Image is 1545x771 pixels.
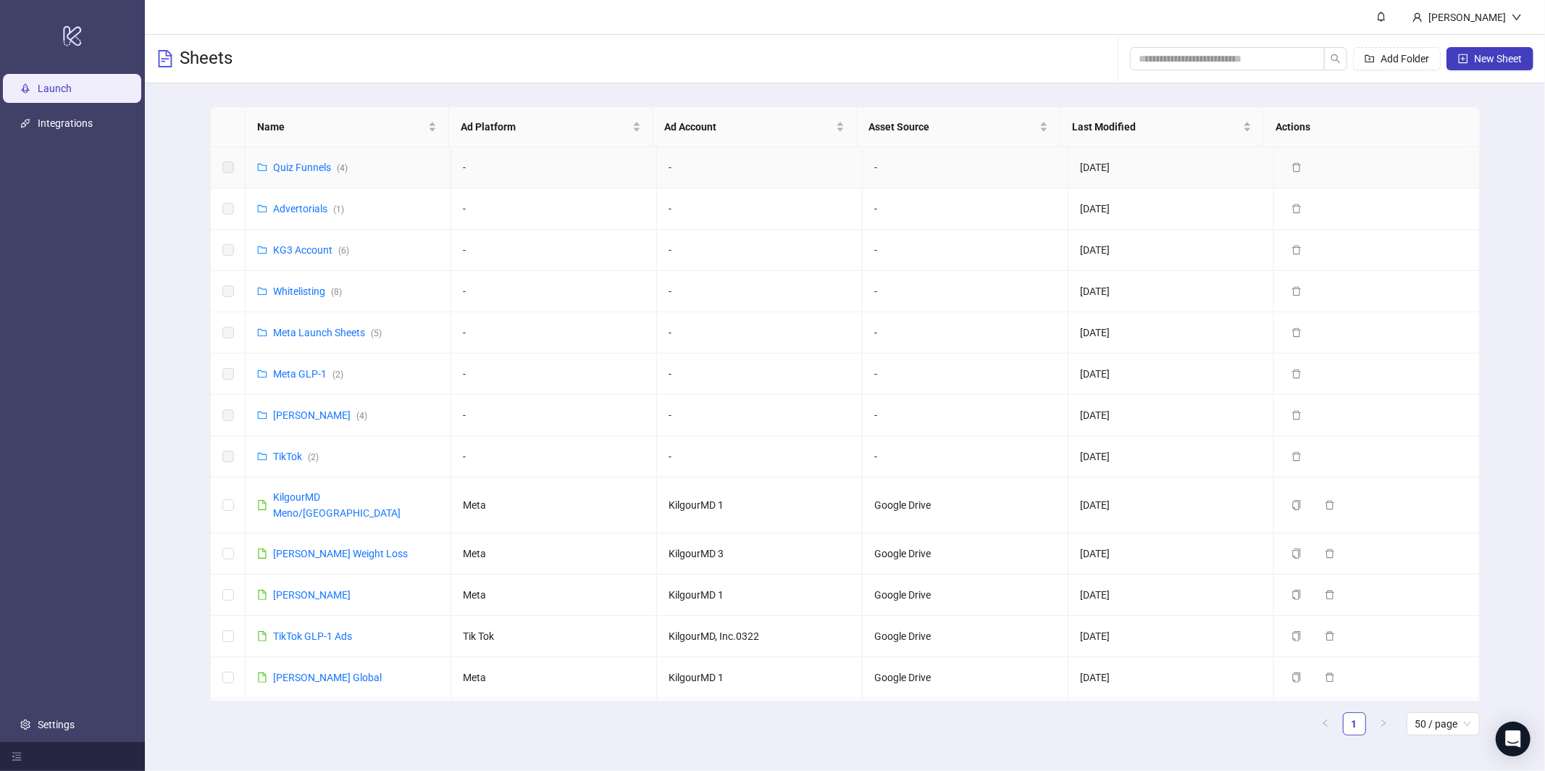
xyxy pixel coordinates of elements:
td: [DATE] [1068,436,1274,478]
button: left [1314,712,1337,735]
td: - [657,271,863,312]
td: [DATE] [1068,533,1274,575]
td: Google Drive [863,657,1068,699]
span: left [1321,719,1330,728]
span: delete [1291,328,1302,338]
span: folder [257,410,267,420]
span: right [1379,719,1388,728]
td: [DATE] [1068,395,1274,436]
td: [DATE] [1068,188,1274,230]
td: Google Drive [863,478,1068,533]
a: [PERSON_NAME] Weight Loss [273,548,408,559]
td: Meta [451,657,657,699]
span: delete [1291,286,1302,296]
a: Settings [38,719,75,730]
td: - [863,147,1068,188]
th: Asset Source [857,107,1060,147]
th: Ad Platform [449,107,653,147]
td: KilgourMD 1 [657,657,863,699]
button: New Sheet [1446,47,1533,70]
a: Advertorials(1) [273,203,344,214]
span: ( 5 ) [371,328,382,338]
td: - [451,312,657,354]
td: Meta [451,575,657,616]
li: Next Page [1372,712,1395,735]
span: folder [257,328,267,338]
td: Meta [451,699,657,740]
span: file [257,590,267,600]
span: delete [1325,631,1335,641]
span: file [257,672,267,683]
span: Ad Platform [461,119,629,135]
span: bell [1376,12,1386,22]
td: - [863,436,1068,478]
a: KG3 Account(6) [273,244,349,256]
button: Add Folder [1353,47,1441,70]
span: file [257,500,267,510]
a: 1 [1344,713,1365,735]
span: copy [1291,549,1302,559]
td: - [451,395,657,436]
span: delete [1291,245,1302,255]
td: [DATE] [1068,575,1274,616]
td: Google Drive [863,699,1068,740]
span: down [1512,12,1522,22]
td: - [657,354,863,395]
td: - [863,395,1068,436]
span: Add Folder [1381,53,1429,64]
span: folder-add [1365,54,1375,64]
div: Page Size [1407,712,1480,735]
td: Google Drive [863,616,1068,657]
button: right [1372,712,1395,735]
td: - [657,312,863,354]
li: 1 [1343,712,1366,735]
td: Meta [451,533,657,575]
a: [PERSON_NAME](4) [273,409,367,421]
span: folder [257,451,267,462]
td: - [451,271,657,312]
td: - [657,147,863,188]
a: Launch [38,83,72,94]
td: KilgourMD, Inc.0322 [657,616,863,657]
a: [PERSON_NAME] Global [273,672,382,683]
span: delete [1291,369,1302,379]
td: Tik Tok [451,616,657,657]
td: - [863,230,1068,271]
a: Meta GLP-1(2) [273,368,343,380]
span: copy [1291,672,1302,683]
span: delete [1291,451,1302,462]
td: [DATE] [1068,230,1274,271]
span: folder [257,162,267,172]
h3: Sheets [180,47,233,70]
span: Last Modified [1072,119,1240,135]
a: TikTok(2) [273,451,319,462]
span: file [257,631,267,641]
span: ( 4 ) [356,411,367,421]
td: - [863,312,1068,354]
a: Whitelisting(8) [273,286,342,297]
span: file-text [156,50,174,67]
div: [PERSON_NAME] [1423,9,1512,25]
td: - [657,436,863,478]
td: - [657,188,863,230]
th: Name [246,107,449,147]
td: [DATE] [1068,271,1274,312]
span: search [1331,54,1341,64]
span: file [257,549,267,559]
th: Actions [1264,107,1467,147]
td: Meta [451,478,657,533]
td: - [863,188,1068,230]
span: copy [1291,500,1302,510]
span: Asset Source [868,119,1037,135]
a: Quiz Funnels(4) [273,162,348,173]
span: delete [1325,672,1335,683]
td: - [863,271,1068,312]
td: - [657,395,863,436]
span: folder [257,204,267,214]
span: copy [1291,590,1302,600]
a: [PERSON_NAME] [273,589,351,601]
td: - [451,230,657,271]
span: ( 4 ) [337,163,348,173]
span: delete [1325,500,1335,510]
span: delete [1291,410,1302,420]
